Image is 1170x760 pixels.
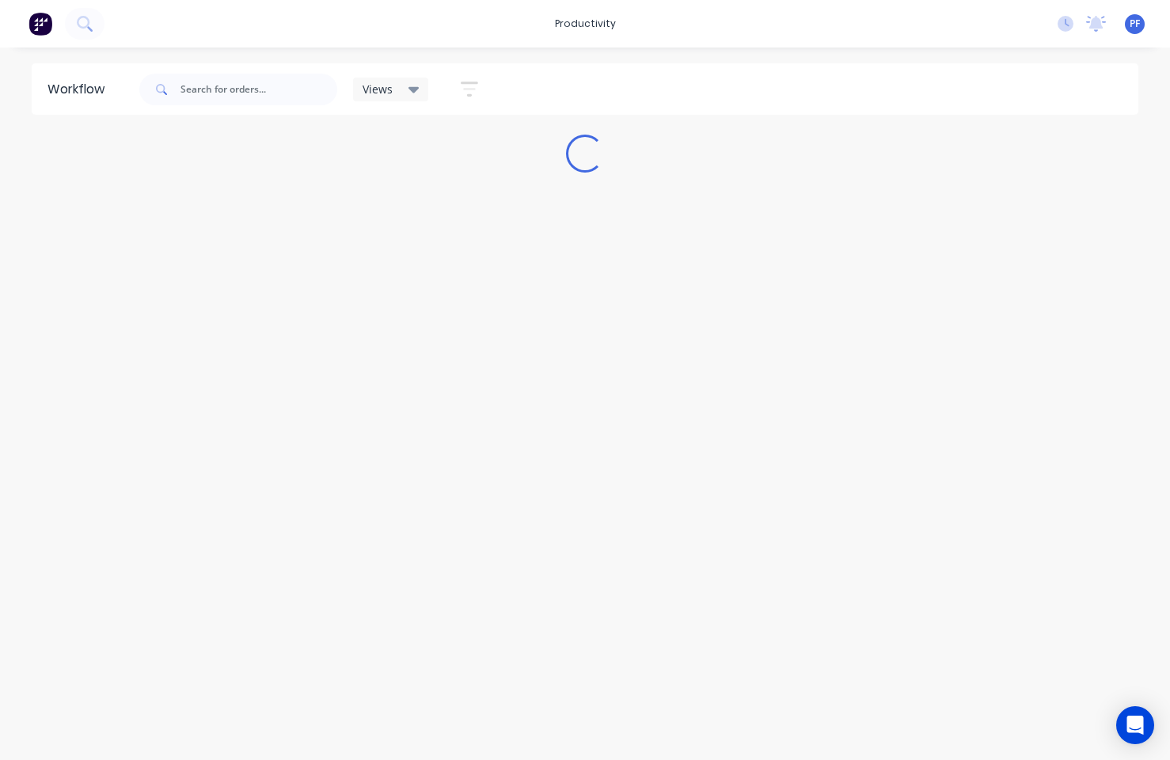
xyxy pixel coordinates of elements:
span: Views [363,81,393,97]
div: Workflow [47,80,112,99]
input: Search for orders... [180,74,337,105]
div: Open Intercom Messenger [1116,706,1154,744]
img: Factory [28,12,52,36]
div: productivity [547,12,624,36]
span: PF [1130,17,1140,31]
